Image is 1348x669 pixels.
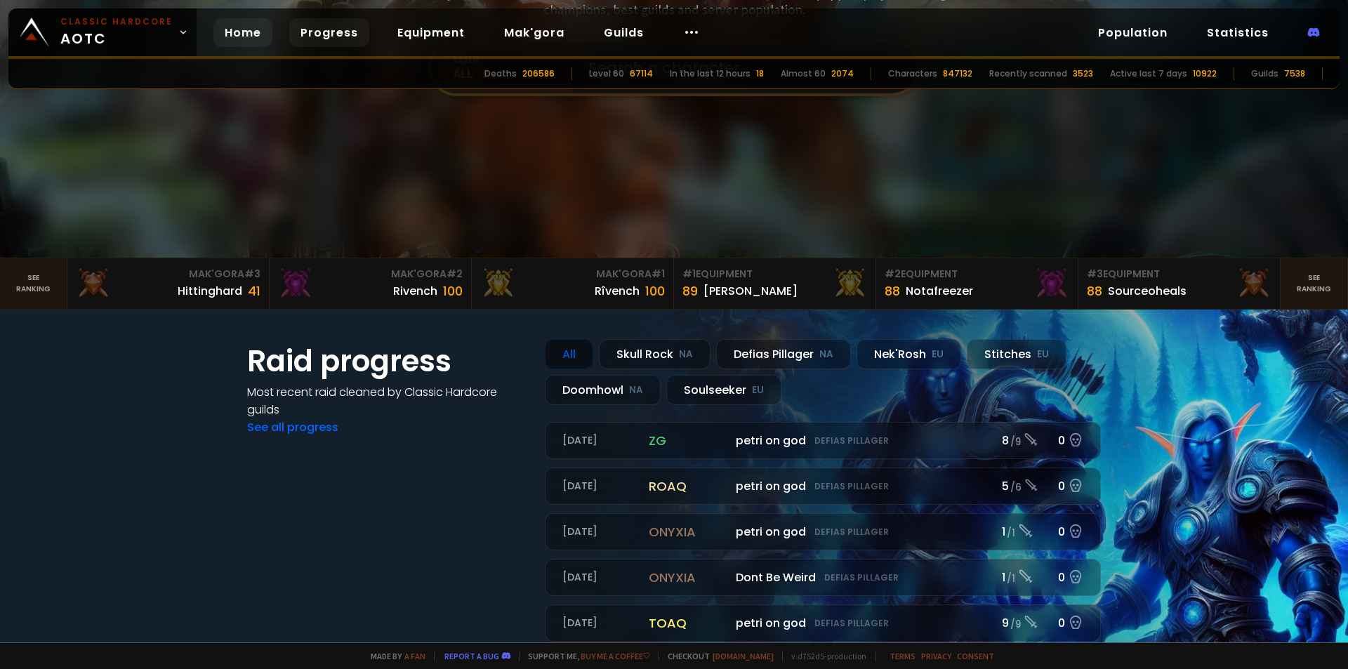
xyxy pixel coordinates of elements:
[8,8,197,56] a: Classic HardcoreAOTC
[545,513,1101,550] a: [DATE]onyxiapetri on godDefias Pillager1 /10
[443,281,463,300] div: 100
[247,339,528,383] h1: Raid progress
[906,282,973,300] div: Notafreezer
[659,651,774,661] span: Checkout
[270,258,472,309] a: Mak'Gora#2Rivench100
[674,258,876,309] a: #1Equipment89[PERSON_NAME]
[545,468,1101,505] a: [DATE]roaqpetri on godDefias Pillager5 /60
[652,267,665,281] span: # 1
[703,282,798,300] div: [PERSON_NAME]
[362,651,425,661] span: Made by
[781,67,826,80] div: Almost 60
[247,383,528,418] h4: Most recent raid cleaned by Classic Hardcore guilds
[645,281,665,300] div: 100
[76,267,260,281] div: Mak'Gora
[178,282,242,300] div: Hittinghard
[1193,67,1217,80] div: 10922
[682,267,696,281] span: # 1
[1037,347,1049,362] small: EU
[599,339,711,369] div: Skull Rock
[666,375,781,405] div: Soulseeker
[444,651,499,661] a: Report a bug
[593,18,655,47] a: Guilds
[682,267,867,281] div: Equipment
[545,559,1101,596] a: [DATE]onyxiaDont Be WeirdDefias Pillager1 /10
[60,15,173,28] small: Classic Hardcore
[289,18,369,47] a: Progress
[716,339,851,369] div: Defias Pillager
[213,18,272,47] a: Home
[782,651,866,661] span: v. d752d5 - production
[393,282,437,300] div: Rivench
[244,267,260,281] span: # 3
[60,15,173,49] span: AOTC
[1110,67,1187,80] div: Active last 7 days
[493,18,576,47] a: Mak'gora
[679,347,693,362] small: NA
[581,651,650,661] a: Buy me a coffee
[404,651,425,661] a: a fan
[943,67,972,80] div: 847132
[831,67,854,80] div: 2074
[248,281,260,300] div: 41
[857,339,961,369] div: Nek'Rosh
[447,267,463,281] span: # 2
[472,258,674,309] a: Mak'Gora#1Rîvench100
[545,339,593,369] div: All
[1078,258,1281,309] a: #3Equipment88Sourceoheals
[1251,67,1278,80] div: Guilds
[1087,281,1102,300] div: 88
[1087,18,1179,47] a: Population
[480,267,665,281] div: Mak'Gora
[545,604,1101,642] a: [DATE]toaqpetri on godDefias Pillager9 /90
[932,347,944,362] small: EU
[752,383,764,397] small: EU
[885,267,901,281] span: # 2
[819,347,833,362] small: NA
[629,383,643,397] small: NA
[1108,282,1187,300] div: Sourceoheals
[885,281,900,300] div: 88
[484,67,517,80] div: Deaths
[957,651,994,661] a: Consent
[386,18,476,47] a: Equipment
[967,339,1066,369] div: Stitches
[1196,18,1280,47] a: Statistics
[888,67,937,80] div: Characters
[589,67,624,80] div: Level 60
[682,281,698,300] div: 89
[756,67,764,80] div: 18
[885,267,1069,281] div: Equipment
[1284,67,1305,80] div: 7538
[921,651,951,661] a: Privacy
[1087,267,1271,281] div: Equipment
[67,258,270,309] a: Mak'Gora#3Hittinghard41
[595,282,640,300] div: Rîvench
[890,651,916,661] a: Terms
[522,67,555,80] div: 206586
[247,419,338,435] a: See all progress
[545,375,661,405] div: Doomhowl
[1087,267,1103,281] span: # 3
[278,267,463,281] div: Mak'Gora
[545,422,1101,459] a: [DATE]zgpetri on godDefias Pillager8 /90
[630,67,653,80] div: 67114
[1073,67,1093,80] div: 3523
[876,258,1078,309] a: #2Equipment88Notafreezer
[670,67,751,80] div: In the last 12 hours
[519,651,650,661] span: Support me,
[989,67,1067,80] div: Recently scanned
[713,651,774,661] a: [DOMAIN_NAME]
[1281,258,1348,309] a: Seeranking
